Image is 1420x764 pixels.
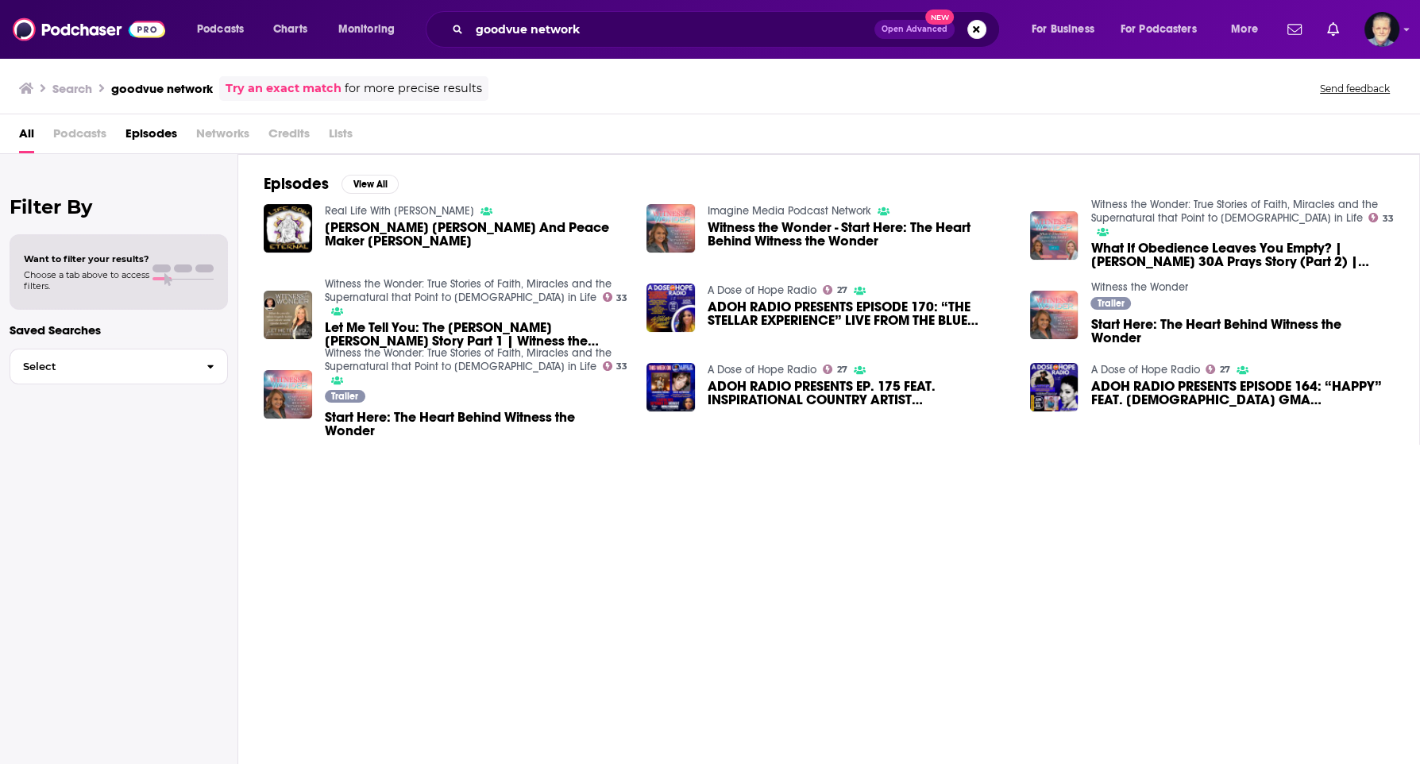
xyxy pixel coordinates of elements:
span: Credits [268,121,310,153]
button: open menu [186,17,264,42]
a: ADOH RADIO PRESENTS EP. 175 FEAT. INSPIRATIONAL COUNTRY ARTIST AMANDA HAGEL AND AUTHOR DICK WYBROW [708,380,1011,407]
div: Search podcasts, credits, & more... [441,11,1015,48]
img: ADOH RADIO PRESENTS EP. 175 FEAT. INSPIRATIONAL COUNTRY ARTIST AMANDA HAGEL AND AUTHOR DICK WYBROW [646,363,695,411]
span: ADOH RADIO PRESENTS EPISODE 170: “THE STELLAR EXPERIENCE” LIVE FROM THE BLUE CARPET [708,300,1011,327]
a: Witness the Wonder: True Stories of Faith, Miracles and the Supernatural that Point to God in Life [325,277,612,304]
h2: Filter By [10,195,228,218]
span: More [1231,18,1258,41]
a: Try an exact match [226,79,341,98]
span: 27 [1220,366,1230,373]
img: Witness the Wonder - Start Here: The Heart Behind Witness the Wonder [646,204,695,253]
span: Trailer [1098,299,1125,308]
img: Start Here: The Heart Behind Witness the Wonder [264,370,312,419]
a: A Dose of Hope Radio [708,284,816,297]
span: 27 [837,287,847,294]
a: A Dose of Hope Radio [1090,363,1199,376]
span: Select [10,361,194,372]
span: 33 [616,363,627,370]
a: Start Here: The Heart Behind Witness the Wonder [1090,318,1394,345]
span: Lists [329,121,353,153]
a: Charts [263,17,317,42]
img: Duke White Lee Kantur And Peace Maker Aldo [264,204,312,253]
a: 33 [1368,213,1394,222]
span: 33 [616,295,627,302]
a: Show notifications dropdown [1321,16,1345,43]
button: Send feedback [1315,82,1395,95]
a: What If Obedience Leaves You Empty? | Katie Campbell’s 30A Prays Story (Part 2) | Witness the Won... [1090,241,1394,268]
span: 27 [837,366,847,373]
span: Monitoring [338,18,395,41]
span: Let Me Tell You: The [PERSON_NAME] [PERSON_NAME] Story Part 1 | Witness the Wonder with Host [PER... [325,321,628,348]
a: Duke White Lee Kantur And Peace Maker Aldo [325,221,628,248]
a: 27 [823,365,847,374]
a: All [19,121,34,153]
a: Episodes [125,121,177,153]
a: Witness the Wonder - Start Here: The Heart Behind Witness the Wonder [708,221,1011,248]
span: Charts [273,18,307,41]
span: Networks [196,121,249,153]
input: Search podcasts, credits, & more... [469,17,874,42]
a: Show notifications dropdown [1281,16,1308,43]
span: 33 [1383,215,1394,222]
span: for more precise results [345,79,482,98]
img: What If Obedience Leaves You Empty? | Katie Campbell’s 30A Prays Story (Part 2) | Witness the Won... [1030,211,1079,260]
button: Show profile menu [1364,12,1399,47]
a: ADOH RADIO PRESENTS EPISODE 164: “HAPPY” FEAT. CANADIAN GMA SONGWRITER OF THE YEAR K-ANTHONY AND ... [1090,380,1394,407]
span: ADOH RADIO PRESENTS EPISODE 164: “HAPPY” FEAT. [DEMOGRAPHIC_DATA] GMA SONGWRITER OF THE YEAR [PER... [1090,380,1394,407]
span: For Podcasters [1121,18,1197,41]
p: Saved Searches [10,322,228,338]
span: [PERSON_NAME] [PERSON_NAME] And Peace Maker [PERSON_NAME] [325,221,628,248]
button: View All [341,175,399,194]
span: Want to filter your results? [24,253,149,264]
h3: Search [52,81,92,96]
span: New [925,10,954,25]
span: Choose a tab above to access filters. [24,269,149,291]
img: Podchaser - Follow, Share and Rate Podcasts [13,14,165,44]
button: Select [10,349,228,384]
a: 33 [603,361,628,371]
button: Open AdvancedNew [874,20,955,39]
img: ADOH RADIO PRESENTS EPISODE 170: “THE STELLAR EXPERIENCE” LIVE FROM THE BLUE CARPET [646,284,695,332]
h2: Episodes [264,174,329,194]
a: EpisodesView All [264,174,399,194]
span: For Business [1032,18,1094,41]
button: open menu [327,17,415,42]
img: Let Me Tell You: The Beverly Brown Simms Story Part 1 | Witness the Wonder with Host Christina Smith [264,291,312,339]
span: Podcasts [197,18,244,41]
span: Podcasts [53,121,106,153]
a: Witness the Wonder: True Stories of Faith, Miracles and the Supernatural that Point to God in Life [325,346,612,373]
img: User Profile [1364,12,1399,47]
button: open menu [1021,17,1114,42]
a: Let Me Tell You: The Beverly Brown Simms Story Part 1 | Witness the Wonder with Host Christina Smith [325,321,628,348]
img: Start Here: The Heart Behind Witness the Wonder [1030,291,1079,339]
a: Witness the Wonder: True Stories of Faith, Miracles and the Supernatural that Point to God in Life [1090,198,1377,225]
a: 33 [603,292,628,302]
span: Open Advanced [882,25,947,33]
span: ADOH RADIO PRESENTS EP. 175 FEAT. INSPIRATIONAL COUNTRY ARTIST [PERSON_NAME] AND AUTHOR [PERSON_N... [708,380,1011,407]
a: Imagine Media Podcast Network [708,204,871,218]
a: 27 [823,285,847,295]
button: open menu [1110,17,1220,42]
span: Trailer [331,392,358,401]
span: Logged in as JonesLiterary [1364,12,1399,47]
a: Real Life With Duke White [325,204,474,218]
span: What If Obedience Leaves You Empty? | [PERSON_NAME] 30A Prays Story (Part 2) | Witness the Wonder... [1090,241,1394,268]
a: A Dose of Hope Radio [708,363,816,376]
a: Witness the Wonder [1090,280,1187,294]
h3: goodvue network [111,81,213,96]
img: ADOH RADIO PRESENTS EPISODE 164: “HAPPY” FEAT. CANADIAN GMA SONGWRITER OF THE YEAR K-ANTHONY AND ... [1030,363,1079,411]
a: Start Here: The Heart Behind Witness the Wonder [325,411,628,438]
